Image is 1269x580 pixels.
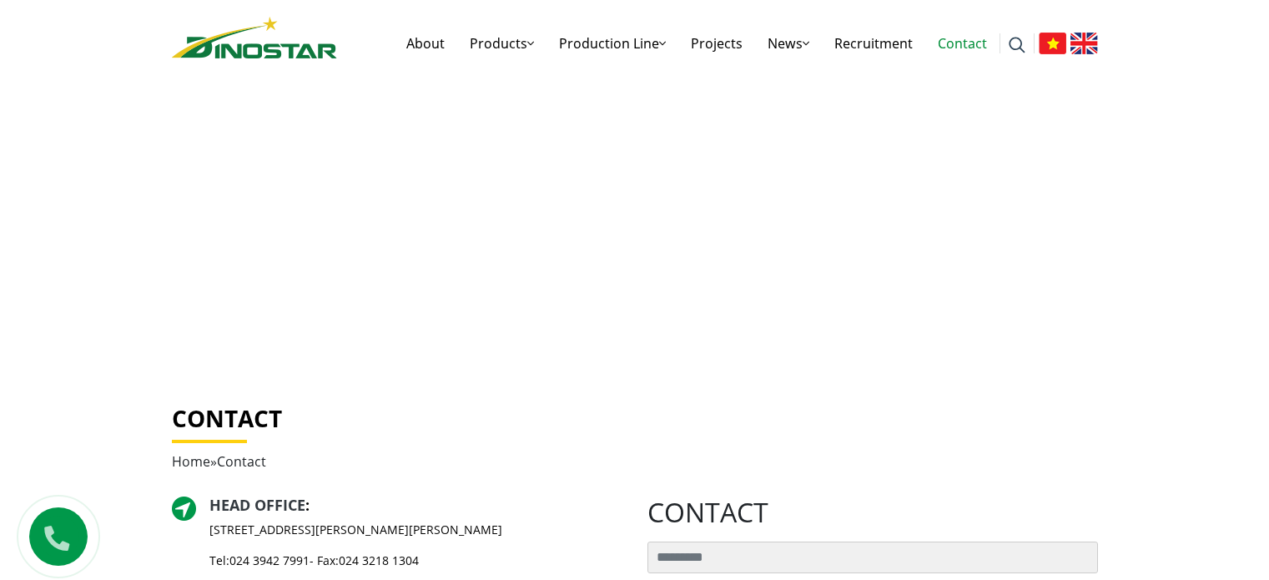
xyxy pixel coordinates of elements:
[755,17,822,70] a: News
[209,552,502,569] p: Tel: - Fax:
[172,405,1098,433] h1: Contact
[217,452,266,471] span: Contact
[546,17,678,70] a: Production Line
[172,497,196,521] img: directer
[209,521,502,538] p: [STREET_ADDRESS][PERSON_NAME][PERSON_NAME]
[339,552,419,568] a: 024 3218 1304
[229,552,310,568] a: 024 3942 7991
[678,17,755,70] a: Projects
[209,497,502,515] h2: :
[209,495,305,515] a: Head Office
[822,17,925,70] a: Recruitment
[172,452,210,471] a: Home
[647,497,1098,528] h2: contact
[172,452,266,471] span: »
[1070,33,1098,54] img: English
[394,17,457,70] a: About
[925,17,1000,70] a: Contact
[172,17,337,58] img: logo
[457,17,546,70] a: Products
[1009,37,1025,53] img: search
[1039,33,1066,54] img: Tiếng Việt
